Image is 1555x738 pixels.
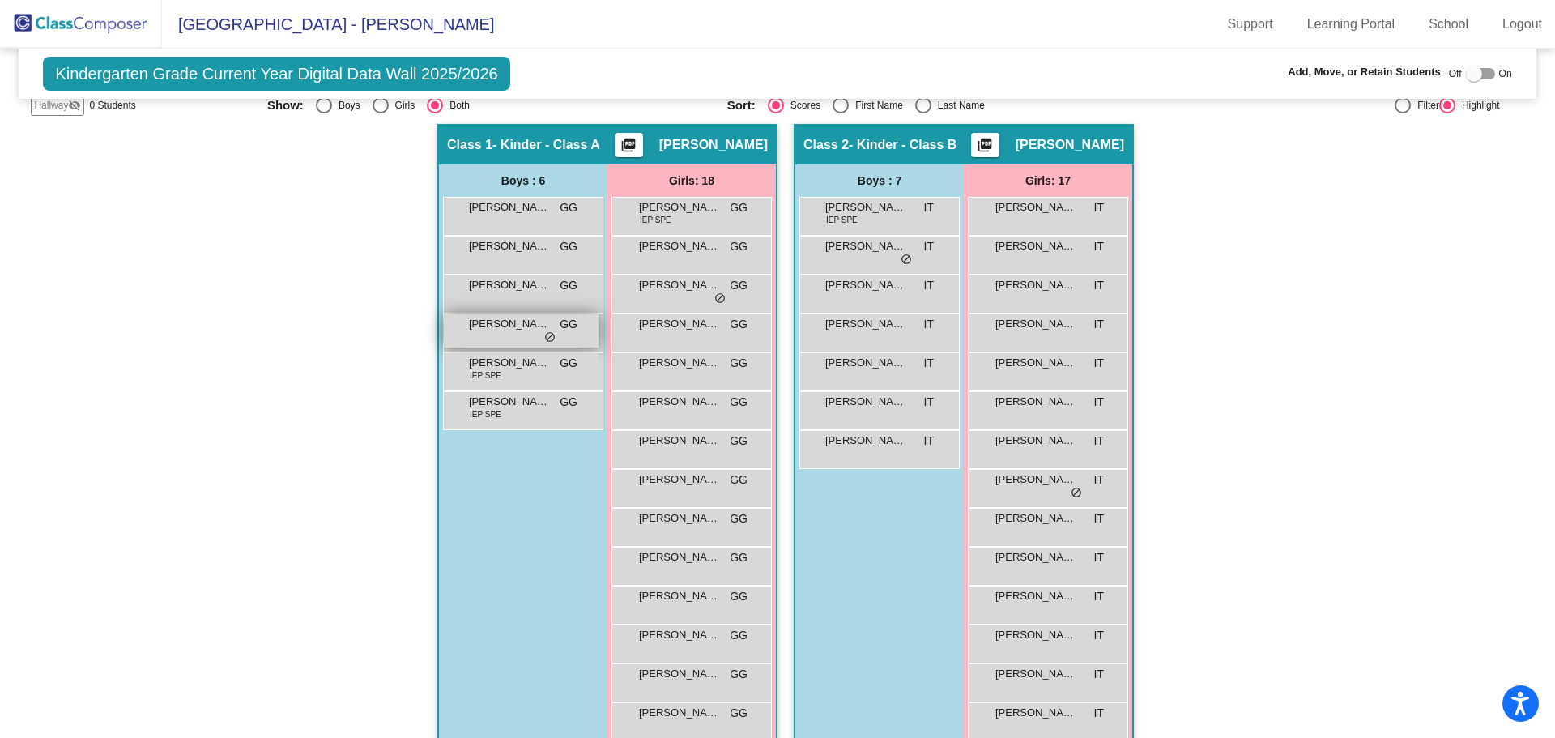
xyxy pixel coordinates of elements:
span: [PERSON_NAME] [995,199,1076,215]
span: [PERSON_NAME] [825,355,906,371]
span: [PERSON_NAME] [639,588,720,604]
mat-radio-group: Select an option [267,97,715,113]
span: IT [924,316,934,333]
span: Kindergarten Grade Current Year Digital Data Wall 2025/2026 [43,57,509,91]
span: IT [1094,355,1104,372]
span: IEP SPE [826,214,858,226]
div: Boys : 6 [439,164,607,197]
button: Print Students Details [971,133,999,157]
div: Filter [1411,98,1439,113]
span: [PERSON_NAME] [639,627,720,643]
span: [PERSON_NAME] De [PERSON_NAME] [995,433,1076,449]
div: Girls: 18 [607,164,776,197]
span: GG [730,510,748,527]
span: [PERSON_NAME] [825,277,906,293]
span: IT [1094,666,1104,683]
span: GG [730,238,748,255]
div: Scores [784,98,820,113]
span: [PERSON_NAME] [825,316,906,332]
span: IT [1094,627,1104,644]
span: IT [924,238,934,255]
span: [PERSON_NAME] [639,510,720,527]
span: [PERSON_NAME] [995,549,1076,565]
span: IT [1094,277,1104,294]
span: IT [1094,549,1104,566]
span: [PERSON_NAME] [825,199,906,215]
span: [PERSON_NAME] [639,199,720,215]
span: [PERSON_NAME] [825,433,906,449]
span: [PERSON_NAME] [469,316,550,332]
span: [PERSON_NAME] [825,394,906,410]
span: GG [730,394,748,411]
a: School [1416,11,1481,37]
span: [PERSON_NAME] [PERSON_NAME] [469,394,550,410]
span: [PERSON_NAME] [469,277,550,293]
mat-icon: visibility_off [68,99,81,112]
span: GG [730,471,748,488]
span: [PERSON_NAME] [639,433,720,449]
span: GG [560,238,577,255]
a: Support [1215,11,1286,37]
span: IT [924,199,934,216]
span: [PERSON_NAME] [995,510,1076,527]
span: do_not_disturb_alt [901,254,912,267]
span: IT [924,277,934,294]
span: GG [730,433,748,450]
span: [PERSON_NAME] [639,666,720,682]
span: GG [730,316,748,333]
span: Show: [267,98,304,113]
span: IT [924,433,934,450]
span: - Kinder - Class A [492,137,600,153]
span: [PERSON_NAME] [639,705,720,721]
span: GG [560,199,577,216]
span: IEP SPE [470,369,501,382]
span: GG [730,588,748,605]
span: GG [730,549,748,566]
span: [PERSON_NAME] [659,137,768,153]
span: [PERSON_NAME] [995,277,1076,293]
span: [PERSON_NAME] [1016,137,1124,153]
mat-radio-group: Select an option [727,97,1175,113]
span: Add, Move, or Retain Students [1288,64,1441,80]
div: Highlight [1455,98,1500,113]
span: 0 Students [89,98,135,113]
span: [PERSON_NAME] [469,238,550,254]
span: Sort: [727,98,756,113]
span: IT [1094,510,1104,527]
span: IT [1094,705,1104,722]
span: [PERSON_NAME] [639,394,720,410]
span: [PERSON_NAME] [995,355,1076,371]
span: IEP SPE [640,214,671,226]
span: GG [730,199,748,216]
span: GG [560,355,577,372]
span: do_not_disturb_alt [544,331,556,344]
span: [PERSON_NAME] [995,238,1076,254]
span: - Kinder - Class B [849,137,956,153]
a: Learning Portal [1294,11,1408,37]
div: Girls [389,98,415,113]
span: [PERSON_NAME] [639,355,720,371]
span: IT [924,355,934,372]
span: [PERSON_NAME] [639,238,720,254]
span: Class 2 [803,137,849,153]
span: GG [730,666,748,683]
div: Last Name [931,98,985,113]
span: IT [924,394,934,411]
div: Boys : 7 [795,164,964,197]
span: IT [1094,471,1104,488]
a: Logout [1489,11,1555,37]
span: [PERSON_NAME] [PERSON_NAME] [995,394,1076,410]
div: First Name [849,98,903,113]
span: [PERSON_NAME] [PERSON_NAME] [639,471,720,488]
span: GG [560,394,577,411]
span: Hallway [34,98,68,113]
span: IT [1094,199,1104,216]
span: [PERSON_NAME] [995,588,1076,604]
span: GG [730,277,748,294]
span: [PERSON_NAME] [995,471,1076,488]
span: IT [1094,316,1104,333]
span: On [1499,66,1512,81]
span: [PERSON_NAME] [995,705,1076,721]
mat-icon: picture_as_pdf [619,137,638,160]
span: GG [730,627,748,644]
